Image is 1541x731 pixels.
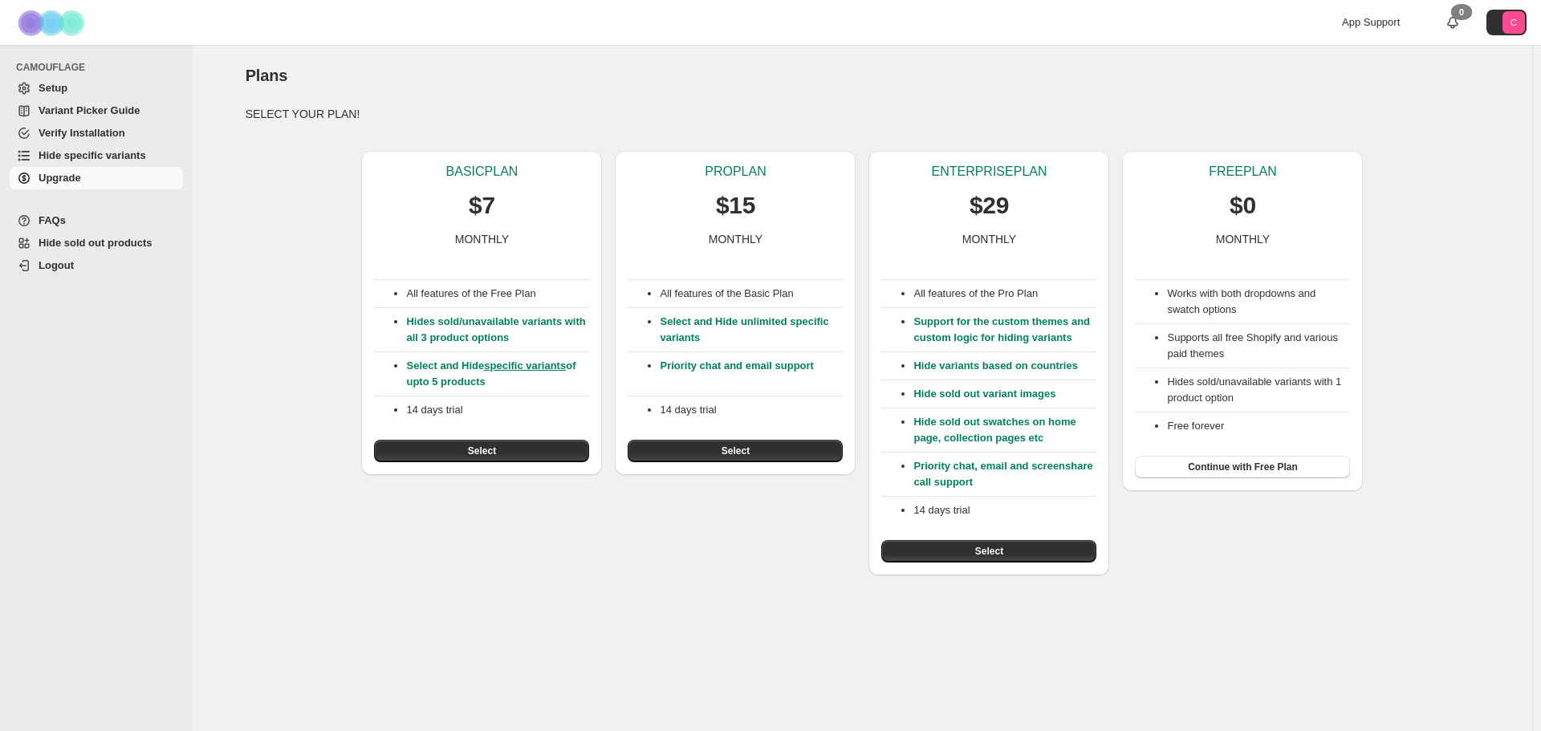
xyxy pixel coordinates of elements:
span: Upgrade [39,172,81,184]
span: Verify Installation [39,127,125,139]
button: Continue with Free Plan [1135,456,1350,478]
li: Works with both dropdowns and swatch options [1167,286,1350,318]
div: 0 [1451,4,1472,20]
span: CAMOUFLAGE [16,61,185,74]
p: Hides sold/unavailable variants with all 3 product options [406,314,589,346]
p: BASIC PLAN [446,164,518,180]
text: C [1511,18,1517,27]
p: Select and Hide of upto 5 products [406,358,589,390]
p: SELECT YOUR PLAN! [246,106,1480,122]
a: 0 [1445,14,1461,30]
span: Select [722,445,750,457]
p: All features of the Free Plan [406,286,589,302]
p: Support for the custom themes and custom logic for hiding variants [913,314,1096,346]
p: Hide variants based on countries [913,358,1096,374]
a: Upgrade [10,167,183,189]
button: Select [628,440,843,462]
p: 14 days trial [913,502,1096,518]
p: Priority chat and email support [660,358,843,390]
p: ENTERPRISE PLAN [931,164,1047,180]
p: All features of the Basic Plan [660,286,843,302]
span: Plans [246,67,287,84]
p: MONTHLY [962,231,1016,247]
span: FAQs [39,214,66,226]
button: Select [881,540,1096,562]
button: Avatar with initials C [1486,10,1527,35]
span: Continue with Free Plan [1188,461,1298,473]
p: MONTHLY [1216,231,1270,247]
p: 14 days trial [660,402,843,418]
a: Setup [10,77,183,99]
p: FREE PLAN [1209,164,1276,180]
p: $29 [970,189,1009,221]
p: $7 [469,189,495,221]
p: 14 days trial [406,402,589,418]
span: Select [975,545,1003,558]
span: Select [468,445,496,457]
a: Variant Picker Guide [10,99,183,122]
p: $15 [716,189,755,221]
li: Free forever [1167,418,1350,434]
a: specific variants [484,359,566,372]
li: Supports all free Shopify and various paid themes [1167,330,1350,362]
span: Logout [39,259,74,271]
p: Priority chat, email and screenshare call support [913,458,1096,490]
span: Setup [39,82,67,94]
p: PRO PLAN [705,164,766,180]
p: Select and Hide unlimited specific variants [660,314,843,346]
span: Avatar with initials C [1502,11,1525,34]
a: Verify Installation [10,122,183,144]
a: Logout [10,254,183,277]
p: MONTHLY [709,231,762,247]
p: Hide sold out variant images [913,386,1096,402]
span: App Support [1342,16,1400,28]
p: Hide sold out swatches on home page, collection pages etc [913,414,1096,446]
p: All features of the Pro Plan [913,286,1096,302]
button: Select [374,440,589,462]
p: MONTHLY [455,231,509,247]
span: Hide sold out products [39,237,152,249]
a: Hide specific variants [10,144,183,167]
span: Variant Picker Guide [39,104,140,116]
a: Hide sold out products [10,232,183,254]
a: FAQs [10,209,183,232]
li: Hides sold/unavailable variants with 1 product option [1167,374,1350,406]
img: Camouflage [13,1,93,45]
p: $0 [1230,189,1256,221]
span: Hide specific variants [39,149,146,161]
